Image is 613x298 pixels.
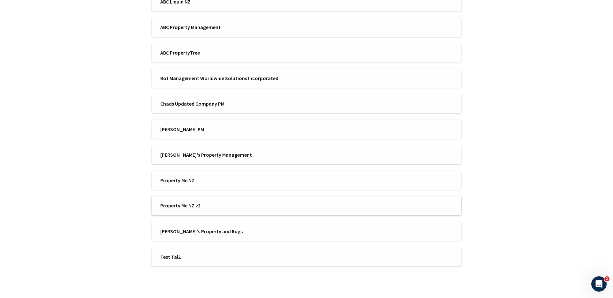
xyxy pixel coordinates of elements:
[160,100,302,107] span: Chads Updated Company PM
[160,126,302,133] span: [PERSON_NAME] PM
[152,43,461,63] a: ABC PropertyTree
[152,69,461,88] a: Bot Management Worldwide Solutions Incorporated
[591,276,607,292] iframe: Intercom live chat
[160,24,302,31] span: ABC Property Management
[160,49,302,56] span: ABC PropertyTree
[160,228,302,235] span: [PERSON_NAME]'s Property and Rugs
[152,247,461,266] a: Test Tal2
[160,253,302,260] span: Test Tal2
[160,151,302,158] span: [PERSON_NAME]'s Property Management
[152,221,461,241] a: [PERSON_NAME]'s Property and Rugs
[152,171,461,190] a: Property Me NZ
[160,75,302,82] span: Bot Management Worldwide Solutions Incorporated
[152,196,461,215] a: Property Me NZ v2
[160,202,302,209] span: Property Me NZ v2
[604,276,609,281] span: 1
[152,145,461,165] a: [PERSON_NAME]'s Property Management
[152,18,461,37] a: ABC Property Management
[152,94,461,114] a: Chads Updated Company PM
[160,177,302,184] span: Property Me NZ
[152,120,461,139] a: [PERSON_NAME] PM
